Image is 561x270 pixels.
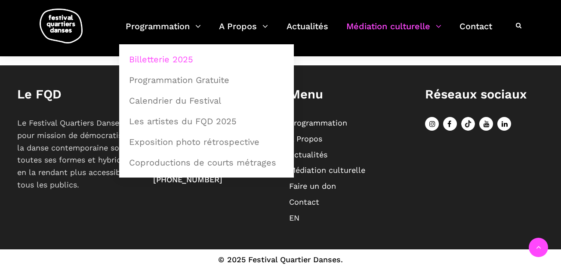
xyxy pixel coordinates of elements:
[346,19,441,44] a: Médiation culturelle
[124,153,289,172] a: Coproductions de courts métrages
[289,213,299,222] a: EN
[124,91,289,110] a: Calendrier du Festival
[17,117,136,191] p: Le Festival Quartiers Danses a pour mission de démocratiser la danse contemporaine sous toutes se...
[124,132,289,152] a: Exposition photo rétrospective
[9,254,552,266] div: © 2025 Festival Quartier Danses.
[40,9,83,43] img: logo-fqd-med
[126,19,201,44] a: Programmation
[289,166,365,175] a: Médiation culturelle
[124,111,289,131] a: Les artistes du FQD 2025
[289,150,327,159] a: Actualités
[459,19,492,44] a: Contact
[124,70,289,90] a: Programmation Gratuite
[287,19,328,44] a: Actualités
[289,181,336,190] a: Faire un don
[289,197,319,206] a: Contact
[289,87,408,102] h1: Menu
[289,118,347,127] a: Programmation
[17,87,136,102] h1: Le FQD
[219,19,268,44] a: A Propos
[153,175,222,184] span: [PHONE_NUMBER]
[425,87,544,102] h1: Réseaux sociaux
[289,134,322,143] a: A Propos
[124,49,289,69] a: Billetterie 2025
